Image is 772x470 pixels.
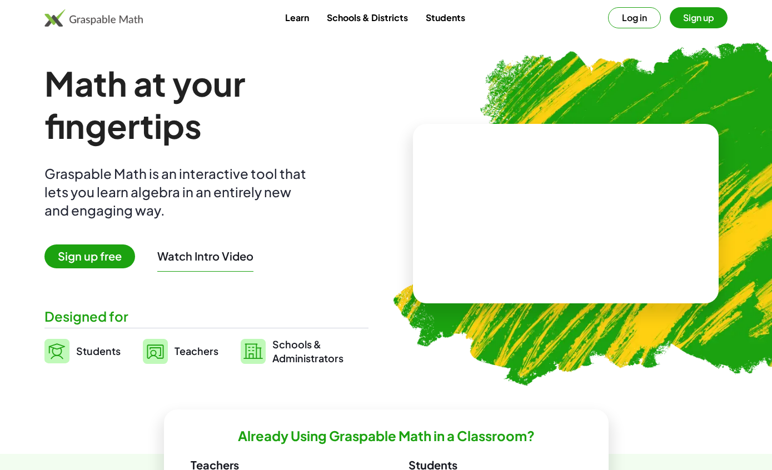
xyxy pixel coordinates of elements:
[157,249,253,263] button: Watch Intro Video
[670,7,728,28] button: Sign up
[482,172,649,256] video: What is this? This is dynamic math notation. Dynamic math notation plays a central role in how Gr...
[44,307,368,326] div: Designed for
[143,339,168,364] img: svg%3e
[175,344,218,357] span: Teachers
[417,7,474,28] a: Students
[241,337,343,365] a: Schools &Administrators
[608,7,661,28] button: Log in
[276,7,318,28] a: Learn
[44,164,311,219] div: Graspable Math is an interactive tool that lets you learn algebra in an entirely new and engaging...
[241,339,266,364] img: svg%3e
[44,339,69,363] img: svg%3e
[76,344,121,357] span: Students
[44,244,135,268] span: Sign up free
[238,427,535,444] h2: Already Using Graspable Math in a Classroom?
[44,62,368,147] h1: Math at your fingertips
[272,337,343,365] span: Schools & Administrators
[44,337,121,365] a: Students
[143,337,218,365] a: Teachers
[318,7,417,28] a: Schools & Districts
